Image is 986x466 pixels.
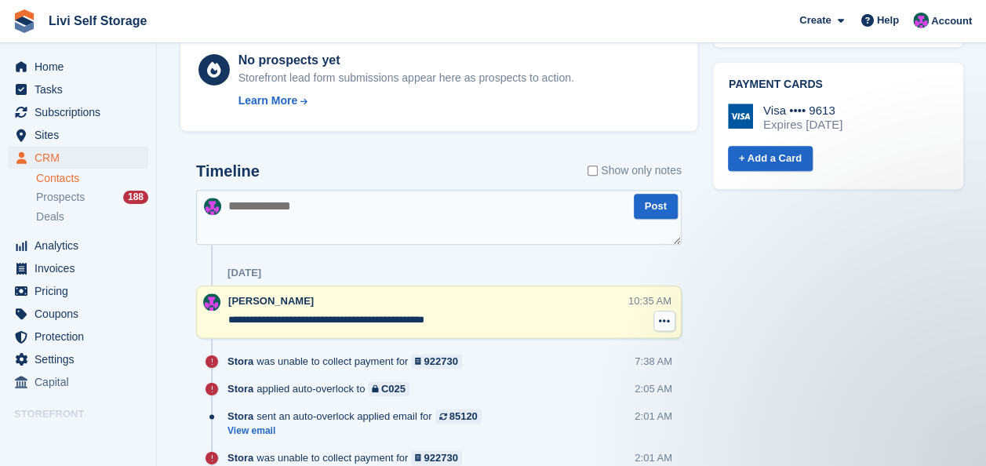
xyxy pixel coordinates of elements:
[227,354,253,369] span: Stora
[729,78,948,91] h2: Payment cards
[228,295,314,307] span: [PERSON_NAME]
[424,354,457,369] div: 922730
[8,371,148,393] a: menu
[238,93,297,109] div: Learn More
[227,381,417,396] div: applied auto-overlock to
[227,409,489,424] div: sent an auto-overlock applied email for
[238,51,574,70] div: No prospects yet
[203,293,220,311] img: Graham Cameron
[8,235,148,257] a: menu
[634,194,678,220] button: Post
[36,209,64,224] span: Deals
[381,381,406,396] div: C025
[8,326,148,348] a: menu
[799,13,831,28] span: Create
[728,146,813,172] a: + Add a Card
[238,93,574,109] a: Learn More
[8,348,148,370] a: menu
[931,13,972,29] span: Account
[35,124,129,146] span: Sites
[204,198,221,215] img: Graham Cameron
[227,409,253,424] span: Stora
[8,124,148,146] a: menu
[449,409,478,424] div: 85120
[13,9,36,33] img: stora-icon-8386f47178a22dfd0bd8f6a31ec36ba5ce8667c1dd55bd0f319d3a0aa187defe.svg
[35,101,129,123] span: Subscriptions
[35,257,129,279] span: Invoices
[35,147,129,169] span: CRM
[411,450,462,465] a: 922730
[36,189,148,206] a: Prospects 188
[588,162,598,179] input: Show only notes
[35,371,129,393] span: Capital
[238,70,574,86] div: Storefront lead form submissions appear here as prospects to action.
[8,303,148,325] a: menu
[588,162,682,179] label: Show only notes
[8,78,148,100] a: menu
[227,267,261,279] div: [DATE]
[424,450,457,465] div: 922730
[8,147,148,169] a: menu
[8,280,148,302] a: menu
[35,348,129,370] span: Settings
[196,162,260,180] h2: Timeline
[635,381,672,396] div: 2:05 AM
[635,354,672,369] div: 7:38 AM
[227,450,470,465] div: was unable to collect payment for
[8,257,148,279] a: menu
[35,280,129,302] span: Pricing
[635,450,672,465] div: 2:01 AM
[35,78,129,100] span: Tasks
[8,56,148,78] a: menu
[36,171,148,186] a: Contacts
[368,381,409,396] a: C025
[763,104,842,118] div: Visa •••• 9613
[227,424,489,438] a: View email
[877,13,899,28] span: Help
[227,381,253,396] span: Stora
[635,409,672,424] div: 2:01 AM
[728,104,753,129] img: Visa Logo
[227,450,253,465] span: Stora
[8,101,148,123] a: menu
[628,293,671,308] div: 10:35 AM
[411,354,462,369] a: 922730
[14,406,156,422] span: Storefront
[227,354,470,369] div: was unable to collect payment for
[129,428,148,446] a: Preview store
[42,8,153,34] a: Livi Self Storage
[35,326,129,348] span: Protection
[763,118,842,132] div: Expires [DATE]
[35,303,129,325] span: Coupons
[35,235,129,257] span: Analytics
[35,56,129,78] span: Home
[36,209,148,225] a: Deals
[36,190,85,205] span: Prospects
[35,426,129,448] span: Online Store
[123,191,148,204] div: 188
[8,426,148,448] a: menu
[913,13,929,28] img: Graham Cameron
[435,409,482,424] a: 85120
